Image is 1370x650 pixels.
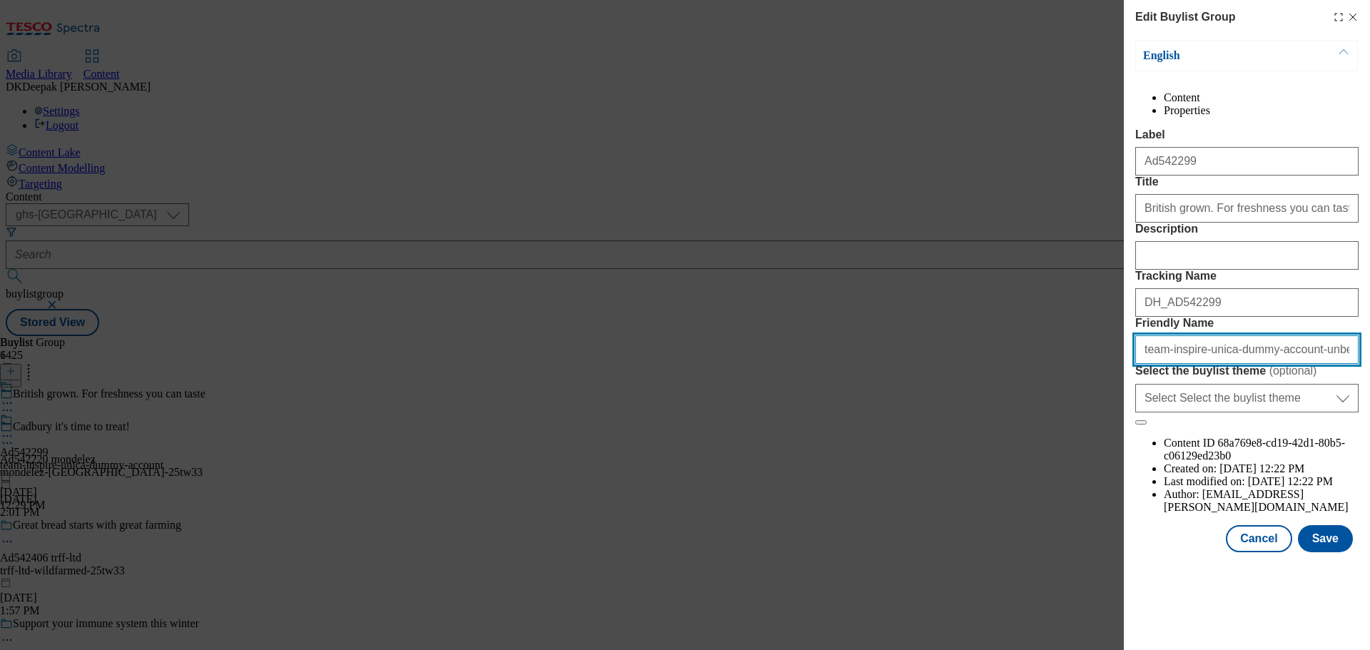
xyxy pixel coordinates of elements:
h4: Edit Buylist Group [1135,9,1235,26]
li: Content ID [1164,437,1359,462]
label: Title [1135,176,1359,188]
li: Author: [1164,488,1359,514]
span: [EMAIL_ADDRESS][PERSON_NAME][DOMAIN_NAME] [1164,488,1349,513]
p: English [1143,49,1293,63]
li: Properties [1164,104,1359,117]
label: Select the buylist theme [1135,364,1359,378]
li: Content [1164,91,1359,104]
span: [DATE] 12:22 PM [1248,475,1333,487]
input: Enter Title [1135,194,1359,223]
label: Friendly Name [1135,317,1359,330]
input: Enter Tracking Name [1135,288,1359,317]
label: Label [1135,128,1359,141]
input: Enter Description [1135,241,1359,270]
li: Created on: [1164,462,1359,475]
label: Description [1135,223,1359,235]
li: Last modified on: [1164,475,1359,488]
input: Enter Friendly Name [1135,335,1359,364]
span: [DATE] 12:22 PM [1219,462,1304,474]
span: ( optional ) [1269,365,1317,377]
button: Cancel [1226,525,1292,552]
input: Enter Label [1135,147,1359,176]
span: 68a769e8-cd19-42d1-80b5-c06129ed23b0 [1164,437,1345,462]
label: Tracking Name [1135,270,1359,283]
button: Save [1298,525,1353,552]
